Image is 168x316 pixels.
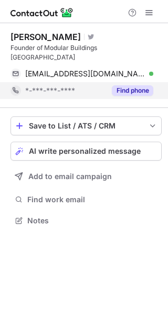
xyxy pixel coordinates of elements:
div: [PERSON_NAME] [10,32,81,42]
span: Add to email campaign [28,172,112,181]
button: AI write personalized message [10,142,162,161]
span: Find work email [27,195,157,204]
button: save-profile-one-click [10,116,162,135]
img: ContactOut v5.3.10 [10,6,73,19]
div: Save to List / ATS / CRM [29,122,143,130]
button: Notes [10,213,162,228]
button: Add to email campaign [10,167,162,186]
span: AI write personalized message [29,147,141,155]
span: [EMAIL_ADDRESS][DOMAIN_NAME] [25,69,145,78]
span: Notes [27,216,157,225]
button: Find work email [10,192,162,207]
button: Reveal Button [112,85,153,96]
div: Founder of Modular Buildings [GEOGRAPHIC_DATA] [10,43,162,62]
